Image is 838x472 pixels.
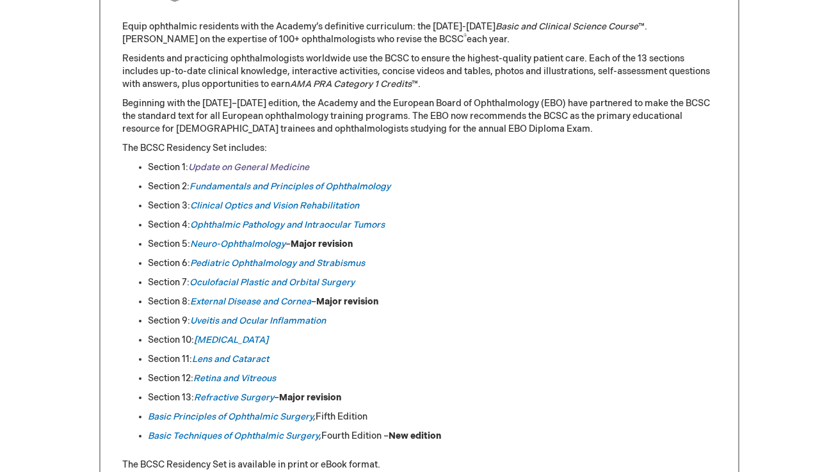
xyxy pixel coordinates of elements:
a: Retina and Vitreous [194,373,277,384]
a: Refractive Surgery [195,392,275,403]
li: Section 9: [149,315,716,327]
em: AMA PRA Category 1 Credits [291,79,412,90]
em: , [314,411,316,422]
a: Clinical Optics and Vision Rehabilitation [191,200,360,211]
a: External Disease and Cornea [191,296,312,307]
li: Section 4: [149,219,716,232]
a: Uveitis and Ocular Inflammation [191,315,326,326]
p: Beginning with the [DATE]–[DATE] edition, the Academy and the European Board of Ophthalmology (EB... [123,97,716,136]
li: Section 3: [149,200,716,212]
li: Section 1: [149,161,716,174]
a: Fundamentals and Principles of Ophthalmology [190,181,391,192]
strong: Major revision [291,239,353,249]
li: Section 12: [149,372,716,385]
li: Fourth Edition – [149,430,716,443]
li: Fifth Edition [149,411,716,423]
li: Section 2: [149,180,716,193]
strong: New edition [389,430,442,441]
a: [MEDICAL_DATA] [195,334,269,345]
p: Residents and practicing ophthalmologists worldwide use the BCSC to ensure the highest-quality pa... [123,52,716,91]
li: Section 8: – [149,295,716,308]
p: The BCSC Residency Set includes: [123,142,716,155]
li: Section 13: – [149,391,716,404]
li: Section 5: – [149,238,716,251]
em: Basic and Clinical Science Course [496,21,639,32]
li: Section 7: [149,276,716,289]
sup: ® [464,33,467,41]
a: Ophthalmic Pathology and Intraocular Tumors [191,219,385,230]
li: Section 11: [149,353,716,366]
p: Equip ophthalmic residents with the Academy’s definitive curriculum: the [DATE]-[DATE] ™. [PERSON... [123,20,716,46]
a: Oculofacial Plastic and Orbital Surgery [190,277,355,288]
a: Neuro-Ophthalmology [191,239,286,249]
a: Basic Principles of Ophthalmic Surgery [149,411,314,422]
strong: Major revision [280,392,342,403]
a: Update on General Medicine [189,162,310,173]
a: Basic Techniques of Ophthalmic Surgery [149,430,319,441]
p: The BCSC Residency Set is available in print or eBook format. [123,459,716,471]
li: Section 10: [149,334,716,347]
a: Lens and Cataract [193,354,270,365]
strong: Major revision [317,296,379,307]
li: Section 6: [149,257,716,270]
a: Pediatric Ophthalmology and Strabismus [191,258,366,269]
em: , [149,430,322,441]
